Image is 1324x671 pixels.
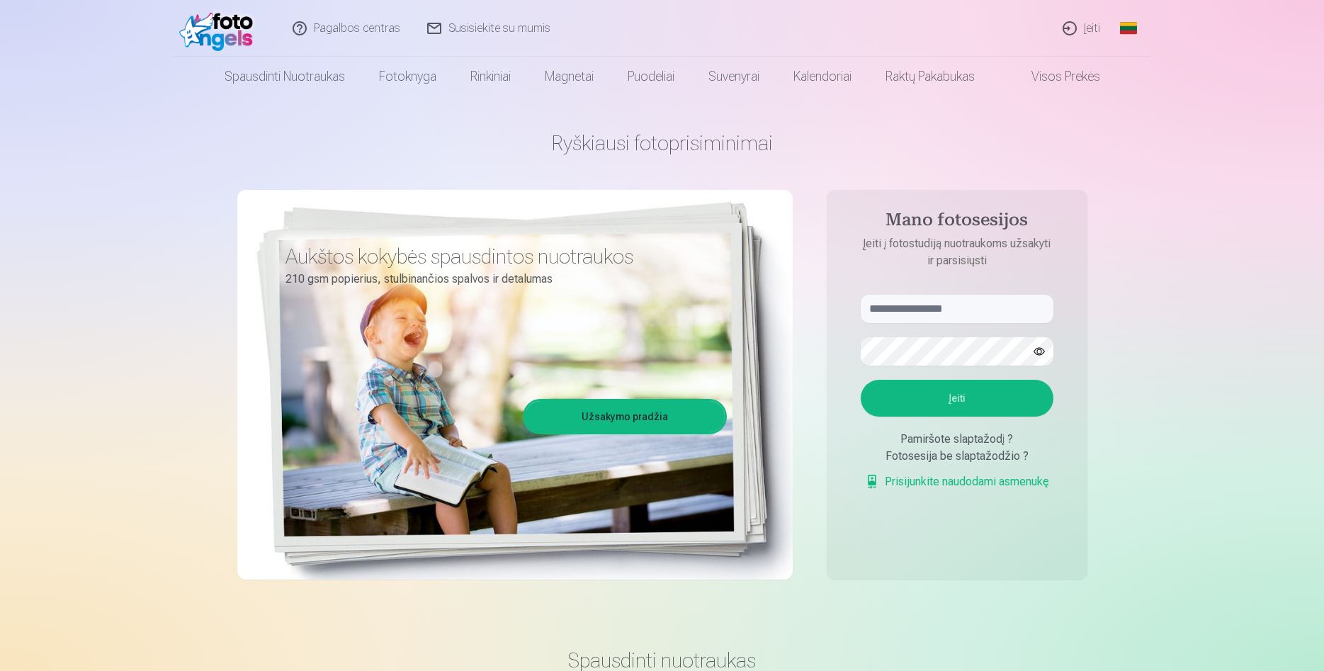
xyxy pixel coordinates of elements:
div: Fotosesija be slaptažodžio ? [861,448,1053,465]
a: Fotoknyga [362,57,453,96]
button: Įeiti [861,380,1053,417]
a: Kalendoriai [776,57,868,96]
h3: Aukštos kokybės spausdintos nuotraukos [285,244,716,269]
h1: Ryškiausi fotoprisiminimai [237,130,1087,156]
a: Raktų pakabukas [868,57,992,96]
img: /fa2 [179,6,261,51]
a: Rinkiniai [453,57,528,96]
h4: Mano fotosesijos [847,210,1068,235]
a: Magnetai [528,57,611,96]
a: Puodeliai [611,57,691,96]
a: Prisijunkite naudodami asmenukę [865,473,1049,490]
p: 210 gsm popierius, stulbinančios spalvos ir detalumas [285,269,716,289]
div: Pamiršote slaptažodį ? [861,431,1053,448]
p: Įeiti į fotostudiją nuotraukoms užsakyti ir parsisiųsti [847,235,1068,269]
a: Spausdinti nuotraukas [208,57,362,96]
a: Visos prekės [992,57,1117,96]
a: Suvenyrai [691,57,776,96]
a: Užsakymo pradžia [525,401,725,432]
